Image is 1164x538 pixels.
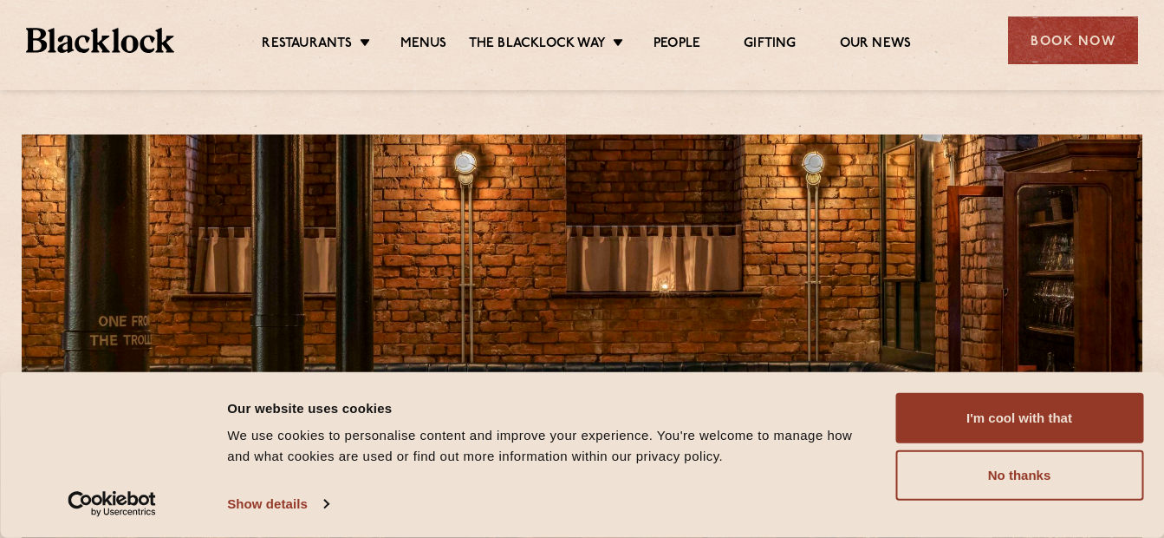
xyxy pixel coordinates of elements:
button: I'm cool with that [895,393,1143,443]
a: The Blacklock Way [469,36,606,55]
a: Usercentrics Cookiebot - opens in a new window [36,491,188,517]
img: BL_Textured_Logo-footer-cropped.svg [26,28,174,53]
a: People [654,36,700,55]
a: Show details [227,491,328,517]
a: Our News [840,36,912,55]
a: Restaurants [262,36,352,55]
div: Our website uses cookies [227,397,875,418]
a: Menus [400,36,447,55]
a: Gifting [744,36,796,55]
button: No thanks [895,450,1143,501]
div: Book Now [1008,16,1138,64]
div: We use cookies to personalise content and improve your experience. You're welcome to manage how a... [227,425,875,467]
